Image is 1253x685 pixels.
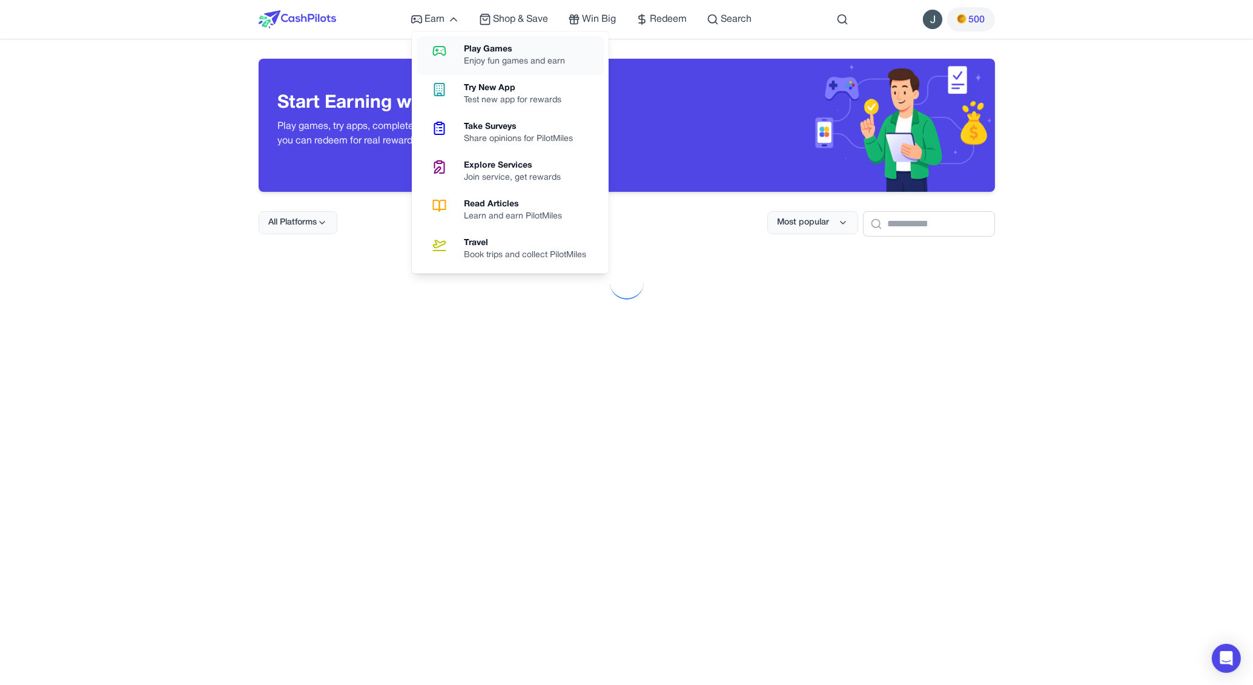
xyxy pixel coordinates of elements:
[465,198,572,211] div: Read Articles
[465,56,575,68] div: Enjoy fun games and earn
[417,191,604,230] a: Read ArticlesLearn and earn PilotMiles
[417,114,604,152] a: Take SurveysShare opinions for PilotMiles
[465,82,572,94] div: Try New App
[417,152,604,191] a: Explore ServicesJoin service, get rewards
[465,237,597,249] div: Travel
[465,94,572,107] div: Test new app for rewards
[425,12,445,27] span: Earn
[707,12,752,27] a: Search
[465,44,575,56] div: Play Games
[778,217,830,229] span: Most popular
[465,121,583,133] div: Take Surveys
[479,12,549,27] a: Shop & Save
[411,12,460,27] a: Earn
[650,12,687,27] span: Redeem
[636,12,687,27] a: Redeem
[957,14,967,24] img: PMs
[259,211,337,234] button: All Platforms
[1212,644,1241,673] div: Open Intercom Messenger
[465,160,571,172] div: Explore Services
[417,75,604,114] a: Try New AppTest new app for rewards
[494,12,549,27] span: Shop & Save
[465,211,572,223] div: Learn and earn PilotMiles
[278,119,607,148] p: Play games, try apps, complete surveys and more — all to earn PilotMiles you can redeem for real ...
[259,10,336,28] img: CashPilots Logo
[417,36,604,75] a: Play GamesEnjoy fun games and earn
[417,230,604,269] a: TravelBook trips and collect PilotMiles
[465,249,597,261] div: Book trips and collect PilotMiles
[465,172,571,184] div: Join service, get rewards
[947,7,995,31] button: PMs500
[583,12,617,27] span: Win Big
[269,217,317,229] span: All Platforms
[721,12,752,27] span: Search
[969,13,985,27] span: 500
[278,93,607,114] h3: Start Earning with Every Action
[627,59,995,192] img: Header decoration
[767,211,858,234] button: Most popular
[568,12,617,27] a: Win Big
[465,133,583,145] div: Share opinions for PilotMiles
